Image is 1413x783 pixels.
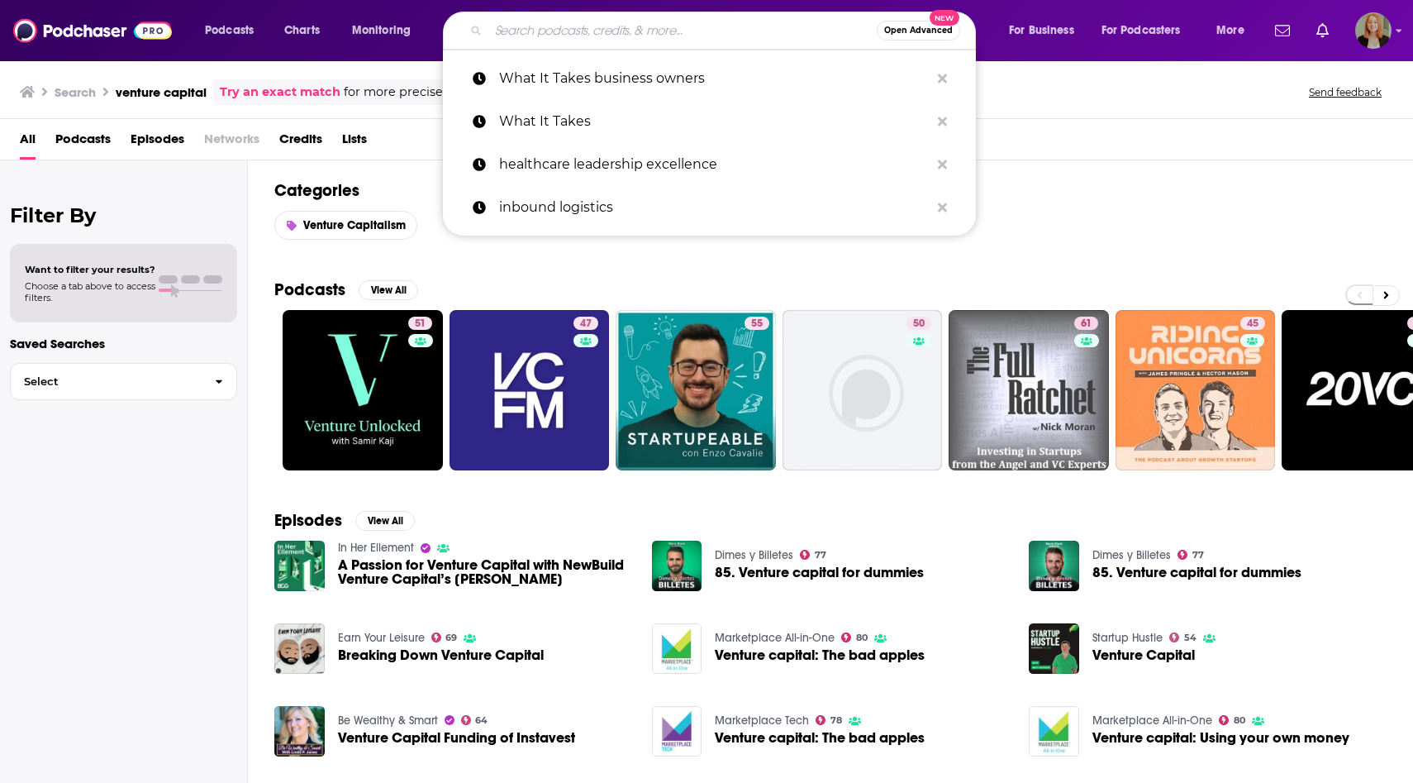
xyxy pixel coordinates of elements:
button: Select [10,363,237,400]
button: Send feedback [1304,85,1387,99]
img: Venture capital: Using your own money [1029,706,1079,757]
a: inbound logistics [443,186,976,229]
button: Show profile menu [1355,12,1392,49]
img: 85. Venture capital for dummies [652,541,702,591]
a: Venture capital: Using your own money [1092,731,1349,745]
span: 78 [830,717,842,724]
img: 85. Venture capital for dummies [1029,541,1079,591]
a: Venture capital: The bad apples [715,731,925,745]
a: Breaking Down Venture Capital [338,648,544,662]
a: Be Wealthy & Smart [338,714,438,728]
span: A Passion for Venture Capital with NewBuild Venture Capital’s [PERSON_NAME] [338,558,632,586]
span: 80 [856,634,868,642]
button: open menu [997,17,1095,44]
a: EpisodesView All [274,510,415,531]
span: Lists [342,126,367,160]
button: open menu [1205,17,1265,44]
a: Show notifications dropdown [1268,17,1296,45]
span: for more precise results [344,83,487,102]
span: 61 [1081,316,1092,332]
button: View All [355,511,415,531]
img: Breaking Down Venture Capital [274,623,325,674]
h2: Episodes [274,510,342,531]
a: What It Takes business owners [443,57,976,100]
span: More [1216,19,1244,42]
a: 69 [431,633,458,642]
h2: Filter By [10,203,237,227]
span: Venture Capital Funding of Instavest [338,731,575,745]
h3: Search [55,84,96,100]
a: 85. Venture capital for dummies [1092,566,1301,580]
a: 77 [800,550,826,560]
img: Venture capital: The bad apples [652,623,702,674]
a: 55 [745,317,769,330]
img: Venture Capital [1029,623,1079,674]
a: healthcare leadership excellence [443,143,976,186]
h2: Categories [274,180,1387,201]
span: Want to filter your results? [25,264,155,275]
a: 61 [949,310,1109,470]
img: Venture Capital Funding of Instavest [274,706,325,757]
span: For Podcasters [1101,19,1181,42]
a: 51 [283,310,443,470]
a: 54 [1169,633,1197,642]
span: 64 [475,717,488,724]
span: 80 [1234,717,1245,724]
img: User Profile [1355,12,1392,49]
span: Podcasts [205,19,254,42]
span: Select [11,376,202,387]
div: Search podcasts, credits, & more... [459,12,992,50]
button: open menu [1091,17,1205,44]
a: Dimes y Billetes [715,548,793,562]
a: What It Takes [443,100,976,143]
img: Venture capital: The bad apples [652,706,702,757]
span: Open Advanced [884,26,953,35]
h2: Podcasts [274,279,345,300]
a: Credits [279,126,322,160]
span: Logged in as emckenzie [1355,12,1392,49]
a: All [20,126,36,160]
a: 77 [1177,550,1204,560]
span: New [930,10,959,26]
p: What It Takes [499,100,930,143]
img: Podchaser - Follow, Share and Rate Podcasts [13,15,172,46]
a: Dimes y Billetes [1092,548,1171,562]
a: 47 [573,317,598,330]
span: Episodes [131,126,184,160]
span: 54 [1184,634,1197,642]
span: 50 [913,316,925,332]
a: Earn Your Leisure [338,631,425,645]
a: 45 [1240,317,1265,330]
span: 47 [580,316,592,332]
a: Venture Capitalism [274,211,417,240]
a: Marketplace All-in-One [1092,714,1212,728]
a: 80 [1219,715,1245,725]
span: Choose a tab above to access filters. [25,280,155,303]
a: Startup Hustle [1092,631,1163,645]
a: 51 [408,317,432,330]
button: open menu [193,17,275,44]
button: open menu [340,17,432,44]
a: PodcastsView All [274,279,418,300]
a: Show notifications dropdown [1310,17,1335,45]
span: 77 [815,551,826,559]
a: 64 [461,715,488,725]
span: 85. Venture capital for dummies [715,566,924,580]
a: Venture Capital [1092,648,1195,662]
p: Saved Searches [10,336,237,351]
a: Podcasts [55,126,111,160]
img: A Passion for Venture Capital with NewBuild Venture Capital’s Rohini Chakravarthy [274,541,325,591]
